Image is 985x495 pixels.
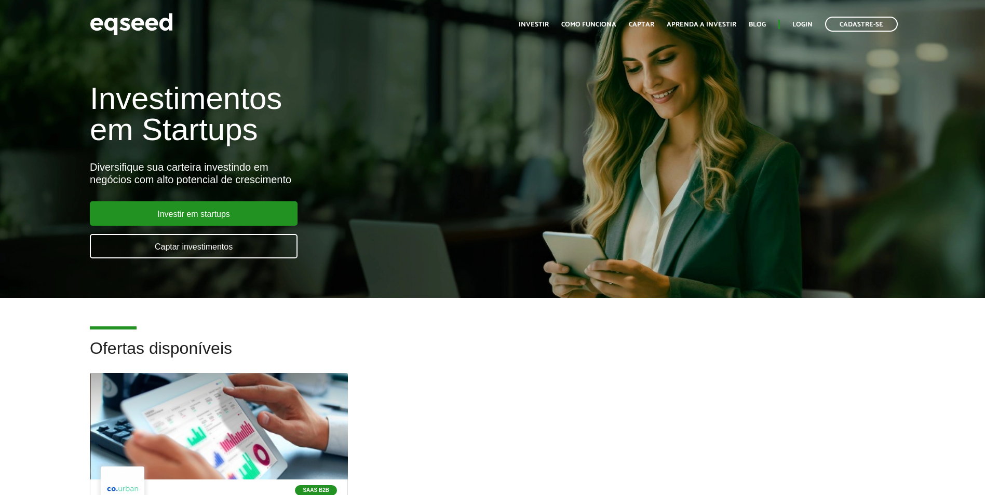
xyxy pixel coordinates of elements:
[90,201,298,226] a: Investir em startups
[629,21,654,28] a: Captar
[90,161,567,186] div: Diversifique sua carteira investindo em negócios com alto potencial de crescimento
[90,10,173,38] img: EqSeed
[667,21,736,28] a: Aprenda a investir
[519,21,549,28] a: Investir
[749,21,766,28] a: Blog
[90,83,567,145] h1: Investimentos em Startups
[825,17,898,32] a: Cadastre-se
[561,21,616,28] a: Como funciona
[90,339,895,373] h2: Ofertas disponíveis
[90,234,298,258] a: Captar investimentos
[792,21,813,28] a: Login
